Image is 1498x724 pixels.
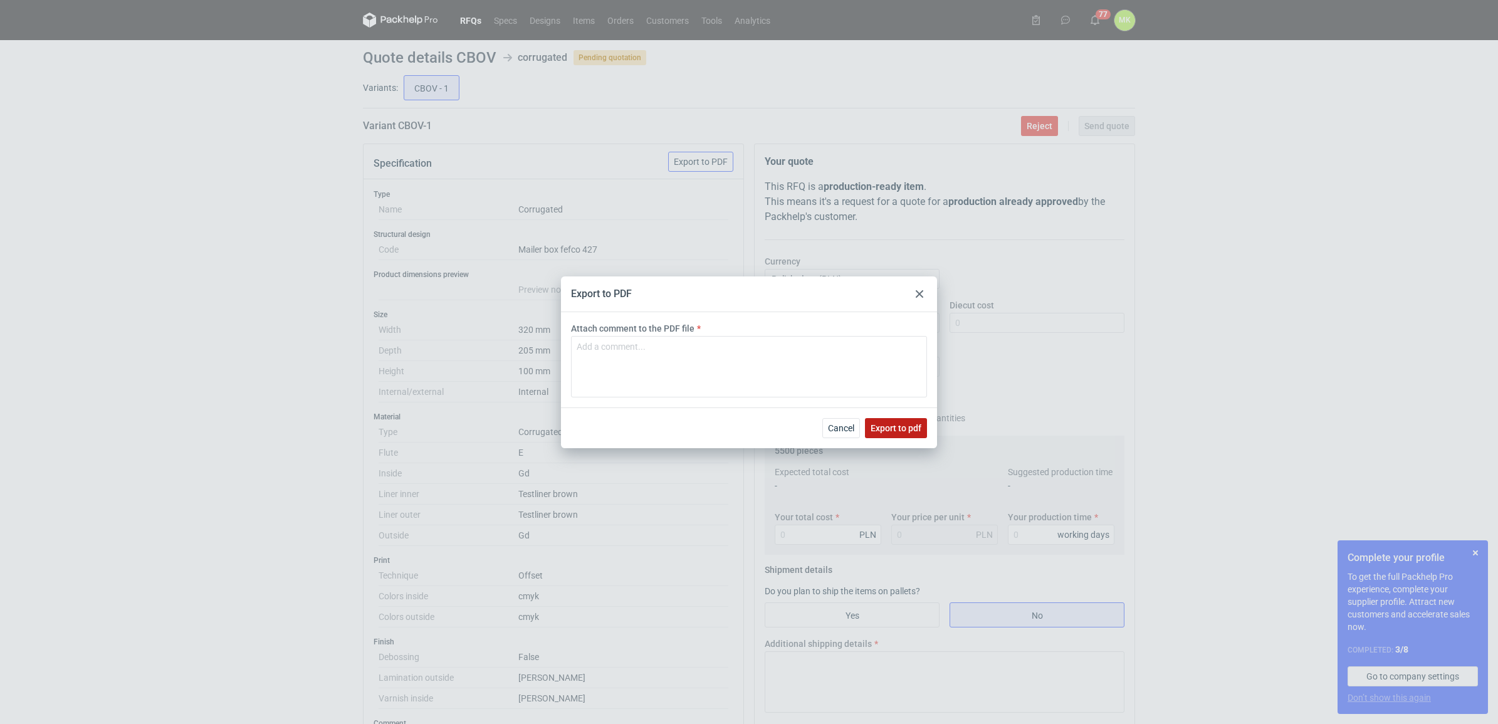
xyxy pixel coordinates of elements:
div: Export to PDF [571,287,632,301]
label: Attach comment to the PDF file [571,322,694,335]
button: Cancel [822,418,860,438]
span: Cancel [828,424,854,433]
button: Export to pdf [865,418,927,438]
span: Export to pdf [871,424,921,433]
